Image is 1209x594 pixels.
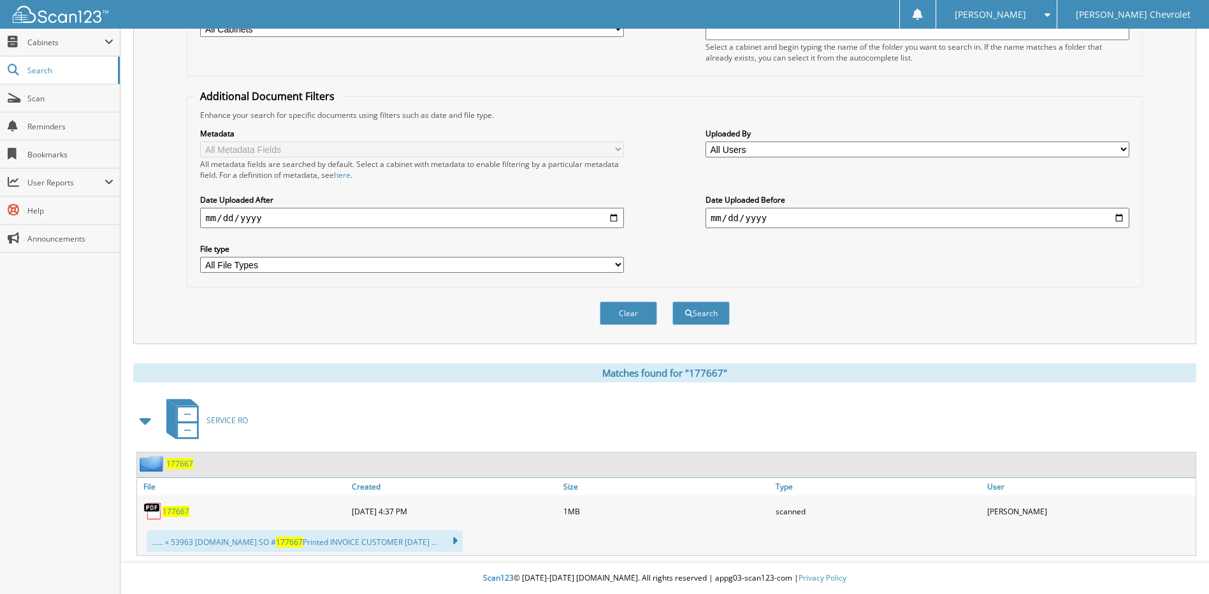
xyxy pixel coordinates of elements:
[200,194,624,205] label: Date Uploaded After
[27,149,113,160] span: Bookmarks
[955,11,1026,18] span: [PERSON_NAME]
[772,498,984,524] div: scanned
[560,498,772,524] div: 1MB
[706,208,1129,228] input: end
[163,506,189,517] a: 177667
[600,301,657,325] button: Clear
[200,159,624,180] div: All metadata fields are searched by default. Select a cabinet with metadata to enable filtering b...
[672,301,730,325] button: Search
[772,478,984,495] a: Type
[159,395,248,445] a: SERVICE RO
[276,537,303,547] span: 177667
[137,478,349,495] a: File
[200,208,624,228] input: start
[27,37,105,48] span: Cabinets
[13,6,108,23] img: scan123-logo-white.svg
[27,93,113,104] span: Scan
[27,177,105,188] span: User Reports
[194,89,341,103] legend: Additional Document Filters
[349,498,560,524] div: [DATE] 4:37 PM
[984,478,1196,495] a: User
[706,41,1129,63] div: Select a cabinet and begin typing the name of the folder you want to search in. If the name match...
[984,498,1196,524] div: [PERSON_NAME]
[349,478,560,495] a: Created
[120,563,1209,594] div: © [DATE]-[DATE] [DOMAIN_NAME]. All rights reserved | appg03-scan123-com |
[200,243,624,254] label: File type
[799,572,846,583] a: Privacy Policy
[706,194,1129,205] label: Date Uploaded Before
[1076,11,1191,18] span: [PERSON_NAME] Chevrolet
[27,65,112,76] span: Search
[27,205,113,216] span: Help
[560,478,772,495] a: Size
[27,121,113,132] span: Reminders
[147,530,463,552] div: ...... « 53963 [DOMAIN_NAME] SO # Printed INVOICE CUSTOMER [DATE] ...
[166,458,193,469] a: 177667
[133,363,1196,382] div: Matches found for "177667"
[1145,533,1209,594] iframe: Chat Widget
[140,456,166,472] img: folder2.png
[27,233,113,244] span: Announcements
[200,128,624,139] label: Metadata
[706,128,1129,139] label: Uploaded By
[483,572,514,583] span: Scan123
[143,502,163,521] img: PDF.png
[206,415,248,426] span: SERVICE RO
[334,170,351,180] a: here
[194,110,1135,120] div: Enhance your search for specific documents using filters such as date and file type.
